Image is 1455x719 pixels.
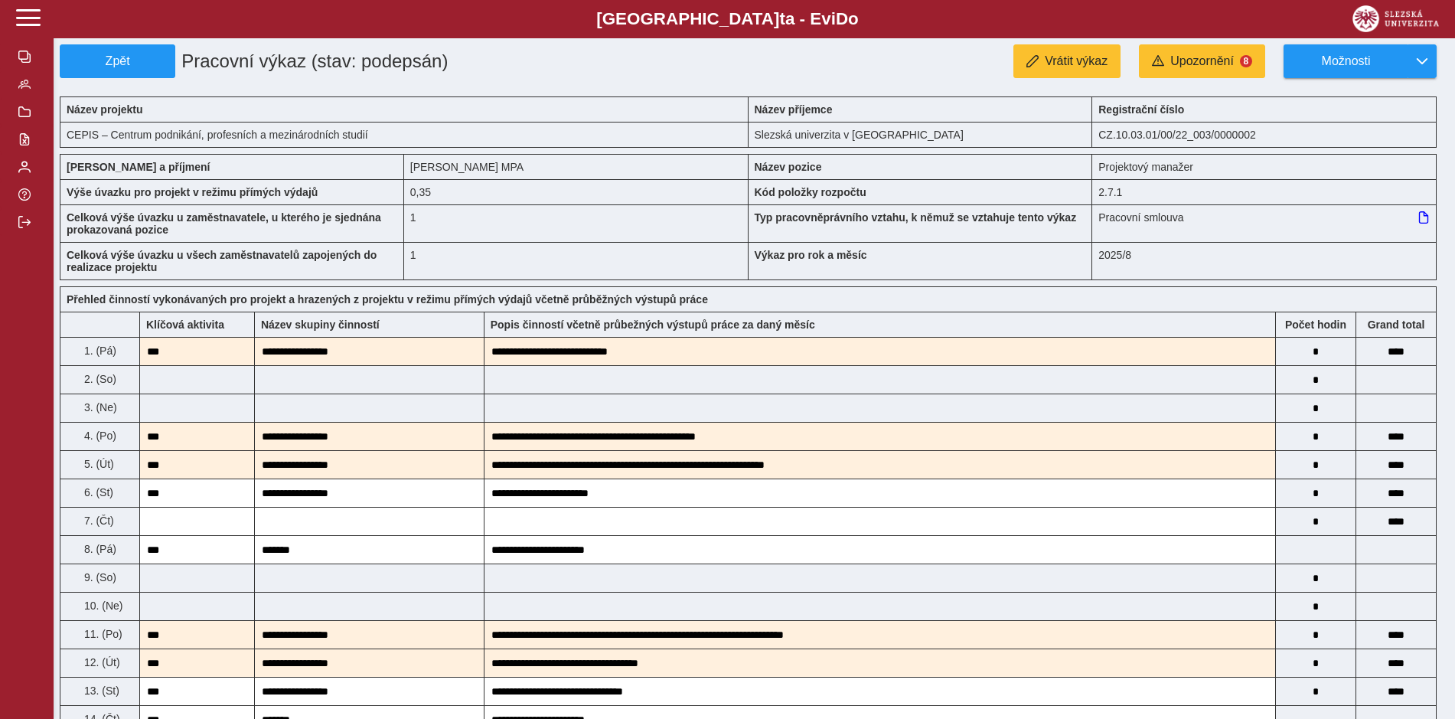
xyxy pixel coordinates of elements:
[81,543,116,555] span: 8. (Pá)
[67,161,210,173] b: [PERSON_NAME] a příjmení
[1045,54,1108,68] span: Vrátit výkaz
[67,211,381,236] b: Celková výše úvazku u zaměstnavatele, u kterého je sjednána prokazovaná pozice
[67,103,143,116] b: Název projektu
[755,103,833,116] b: Název příjemce
[1092,204,1437,242] div: Pracovní smlouva
[146,319,224,331] b: Klíčová aktivita
[749,122,1093,148] div: Slezská univerzita v [GEOGRAPHIC_DATA]
[81,571,116,583] span: 9. (So)
[1276,319,1355,331] b: Počet hodin
[81,345,116,357] span: 1. (Pá)
[67,54,168,68] span: Zpět
[81,430,116,442] span: 4. (Po)
[81,458,114,470] span: 5. (Út)
[755,249,867,261] b: Výkaz pro rok a měsíc
[81,628,122,640] span: 11. (Po)
[404,179,749,204] div: 2,8 h / den. 14 h / týden.
[81,401,117,413] span: 3. (Ne)
[67,293,708,306] b: Přehled činností vykonávaných pro projekt a hrazených z projektu v režimu přímých výdajů včetně p...
[1013,44,1121,78] button: Vrátit výkaz
[1092,154,1437,179] div: Projektový manažer
[755,161,822,173] b: Název pozice
[404,242,749,280] div: 1
[261,319,380,331] b: Název skupiny činností
[755,211,1077,224] b: Typ pracovněprávního vztahu, k němuž se vztahuje tento výkaz
[175,44,638,78] h1: Pracovní výkaz (stav: podepsán)
[779,9,785,28] span: t
[81,373,116,385] span: 2. (So)
[81,515,114,527] span: 7. (Čt)
[1240,55,1252,67] span: 8
[60,122,749,148] div: CEPIS – Centrum podnikání, profesních a mezinárodních studií
[404,204,749,242] div: 1
[836,9,848,28] span: D
[1284,44,1408,78] button: Možnosti
[81,486,113,498] span: 6. (St)
[81,600,123,612] span: 10. (Ne)
[81,656,120,668] span: 12. (Út)
[1297,54,1395,68] span: Možnosti
[404,154,749,179] div: [PERSON_NAME] MPA
[1092,122,1437,148] div: CZ.10.03.01/00/22_003/0000002
[491,319,815,331] b: Popis činností včetně průbežných výstupů práce za daný měsíc
[67,186,318,198] b: Výše úvazku pro projekt v režimu přímých výdajů
[1170,54,1234,68] span: Upozornění
[1352,5,1439,32] img: logo_web_su.png
[1139,44,1265,78] button: Upozornění8
[67,249,377,273] b: Celková výše úvazku u všech zaměstnavatelů zapojených do realizace projektu
[1092,242,1437,280] div: 2025/8
[1092,179,1437,204] div: 2.7.1
[755,186,866,198] b: Kód položky rozpočtu
[1356,319,1436,331] b: Suma za den přes všechny výkazy
[46,9,1409,29] b: [GEOGRAPHIC_DATA] a - Evi
[60,44,175,78] button: Zpět
[848,9,859,28] span: o
[1098,103,1184,116] b: Registrační číslo
[81,685,119,697] span: 13. (St)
